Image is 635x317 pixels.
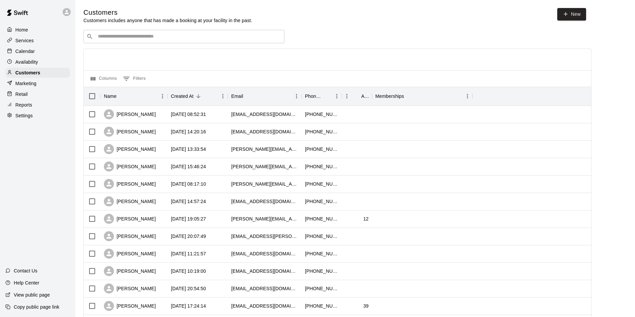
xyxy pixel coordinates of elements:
[231,163,298,170] div: amanda.melograno@gmail.com
[104,162,156,172] div: [PERSON_NAME]
[305,128,338,135] div: +15088013439
[5,68,70,78] a: Customers
[231,268,298,274] div: tankd7682@gmail.com
[292,91,302,101] button: Menu
[14,279,39,286] p: Help Center
[342,87,372,106] div: Age
[305,215,338,222] div: +14079298431
[231,128,298,135] div: sjfisher94@yahoo.com
[305,198,338,205] div: +18436853003
[5,46,70,56] a: Calendar
[104,266,156,276] div: [PERSON_NAME]
[15,112,33,119] p: Settings
[363,303,369,309] div: 39
[104,196,156,206] div: [PERSON_NAME]
[104,249,156,259] div: [PERSON_NAME]
[462,91,472,101] button: Menu
[305,111,338,118] div: +18436022939
[305,163,338,170] div: +18562063699
[305,233,338,240] div: +18433256888
[171,163,206,170] div: 2025-09-07 15:46:24
[5,36,70,46] a: Services
[83,30,284,43] div: Search customers by name or email
[117,91,126,101] button: Sort
[5,78,70,88] a: Marketing
[168,87,228,106] div: Created At
[171,285,206,292] div: 2025-08-14 20:54:50
[231,233,298,240] div: coop.randy@yahoo.com
[171,198,206,205] div: 2025-08-24 14:57:24
[171,268,206,274] div: 2025-08-16 10:19:00
[231,285,298,292] div: wyattlloyd6@gmail.com
[104,87,117,106] div: Name
[231,87,243,106] div: Email
[231,250,298,257] div: storeitallmi@yahoo.com
[104,231,156,241] div: [PERSON_NAME]
[14,267,38,274] p: Contact Us
[305,303,338,309] div: +18436554449
[15,80,37,87] p: Marketing
[171,128,206,135] div: 2025-09-13 14:20:16
[305,250,338,257] div: +18432403117
[231,215,298,222] div: balaguer.joaquin@yahoo.com
[101,87,168,106] div: Name
[231,303,298,309] div: samuelcasey14@gmail.com
[171,181,206,187] div: 2025-08-26 08:17:10
[218,91,228,101] button: Menu
[15,91,28,98] p: Retail
[305,146,338,152] div: +18562179079
[305,285,338,292] div: +18434479311
[352,91,361,101] button: Sort
[5,25,70,35] a: Home
[305,268,338,274] div: +18434658519
[14,292,50,298] p: View public page
[171,303,206,309] div: 2025-08-13 17:24:14
[342,91,352,101] button: Menu
[171,250,206,257] div: 2025-08-16 11:21:57
[231,198,298,205] div: tarajmcz@gmail.com
[243,91,253,101] button: Sort
[104,214,156,224] div: [PERSON_NAME]
[15,48,35,55] p: Calendar
[104,109,156,119] div: [PERSON_NAME]
[361,87,369,106] div: Age
[5,89,70,99] a: Retail
[15,26,28,33] p: Home
[404,91,414,101] button: Sort
[302,87,342,106] div: Phone Number
[5,111,70,121] a: Settings
[15,59,38,65] p: Availability
[14,304,59,310] p: Copy public page link
[305,181,338,187] div: +17045195774
[15,102,32,108] p: Reports
[171,233,206,240] div: 2025-08-17 20:07:49
[375,87,404,106] div: Memberships
[171,87,194,106] div: Created At
[83,8,252,17] h5: Customers
[83,17,252,24] p: Customers includes anyone that has made a booking at your facility in the past.
[305,87,322,106] div: Phone Number
[231,111,298,118] div: coatscaroline@gmail.com
[194,91,203,101] button: Sort
[89,73,119,84] button: Select columns
[332,91,342,101] button: Menu
[171,215,206,222] div: 2025-08-20 19:05:27
[104,301,156,311] div: [PERSON_NAME]
[171,146,206,152] div: 2025-09-13 13:33:54
[5,57,70,67] a: Availability
[171,111,206,118] div: 2025-09-17 08:52:31
[104,283,156,294] div: [PERSON_NAME]
[5,100,70,110] a: Reports
[104,179,156,189] div: [PERSON_NAME]
[157,91,168,101] button: Menu
[104,144,156,154] div: [PERSON_NAME]
[322,91,332,101] button: Sort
